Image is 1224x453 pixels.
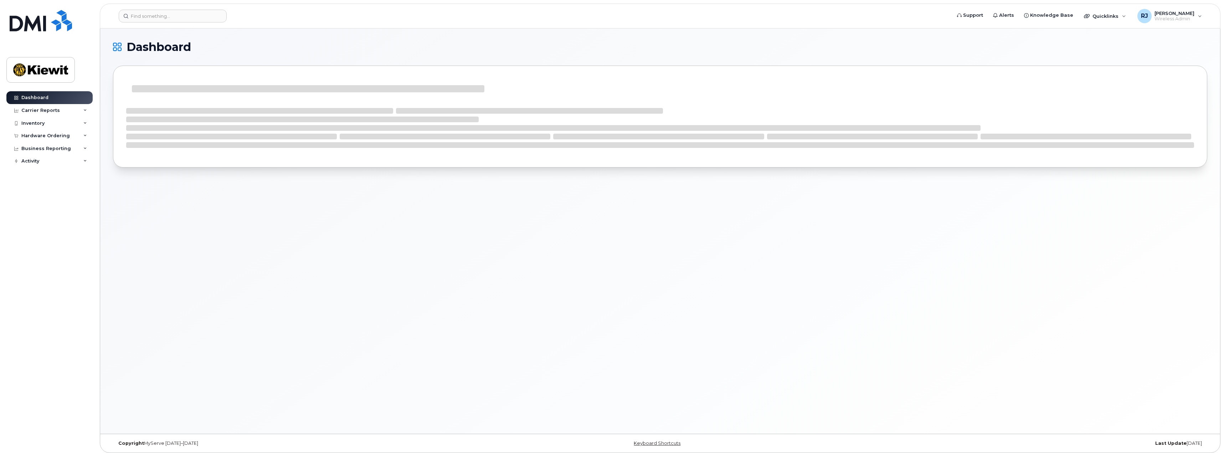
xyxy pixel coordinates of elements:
[113,441,478,446] div: MyServe [DATE]–[DATE]
[118,441,144,446] strong: Copyright
[127,42,191,52] span: Dashboard
[1155,441,1187,446] strong: Last Update
[634,441,680,446] a: Keyboard Shortcuts
[843,441,1207,446] div: [DATE]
